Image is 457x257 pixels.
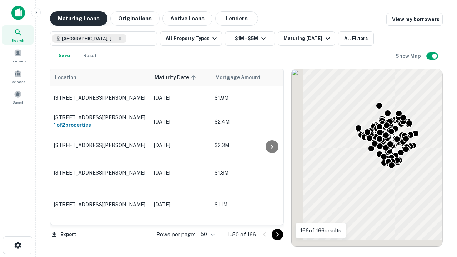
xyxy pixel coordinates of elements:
div: 0 0 [291,69,442,247]
p: [DATE] [154,169,207,177]
a: Contacts [2,67,34,86]
th: Mortgage Amount [211,69,290,86]
button: All Property Types [160,31,222,46]
span: Contacts [11,79,25,85]
button: Go to next page [272,229,283,240]
p: [STREET_ADDRESS][PERSON_NAME] [54,114,147,121]
p: [DATE] [154,94,207,102]
p: Rows per page: [156,230,195,239]
button: Active Loans [162,11,212,26]
span: Search [11,37,24,43]
span: [GEOGRAPHIC_DATA], [GEOGRAPHIC_DATA], [GEOGRAPHIC_DATA] [62,35,116,42]
button: Maturing Loans [50,11,107,26]
p: [STREET_ADDRESS][PERSON_NAME] [54,201,147,208]
th: Location [50,69,150,86]
p: $2.3M [215,141,286,149]
button: Reset [79,49,101,63]
button: Maturing [DATE] [278,31,335,46]
p: $1.1M [215,201,286,208]
span: Borrowers [9,58,26,64]
button: Save your search to get updates of matches that match your search criteria. [53,49,76,63]
button: Export [50,229,78,240]
button: $1M - $5M [225,31,275,46]
a: Saved [2,87,34,107]
a: Search [2,25,34,45]
button: Lenders [215,11,258,26]
p: [STREET_ADDRESS][PERSON_NAME] [54,95,147,101]
span: Location [55,73,76,82]
p: [STREET_ADDRESS][PERSON_NAME] [54,142,147,148]
p: [DATE] [154,118,207,126]
p: [STREET_ADDRESS][PERSON_NAME] [54,170,147,176]
a: View my borrowers [386,13,443,26]
p: 166 of 166 results [300,226,341,235]
iframe: Chat Widget [421,200,457,234]
span: Saved [13,100,23,105]
p: [DATE] [154,201,207,208]
p: $1.9M [215,94,286,102]
span: Mortgage Amount [215,73,270,82]
div: Maturing [DATE] [283,34,332,43]
p: 1–50 of 166 [227,230,256,239]
p: $1.3M [215,169,286,177]
button: Originations [110,11,160,26]
h6: 1 of 2 properties [54,121,147,129]
button: All Filters [338,31,374,46]
p: [DATE] [154,141,207,149]
a: Borrowers [2,46,34,65]
th: Maturity Date [150,69,211,86]
p: $2.4M [215,118,286,126]
span: Maturity Date [155,73,198,82]
div: 50 [198,229,216,240]
h6: Show Map [396,52,422,60]
img: capitalize-icon.png [11,6,25,20]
